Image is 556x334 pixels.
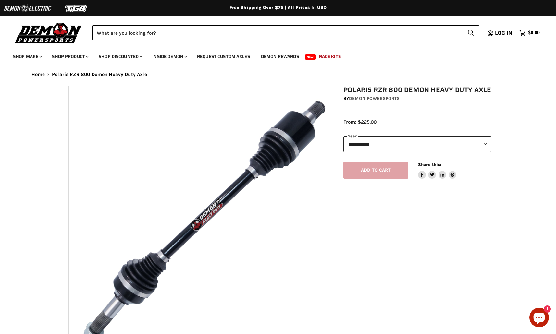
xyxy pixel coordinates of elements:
[343,119,377,125] span: From: $225.00
[256,50,304,63] a: Demon Rewards
[19,5,538,11] div: Free Shipping Over $75 | All Prices In USD
[527,308,551,329] inbox-online-store-chat: Shopify online store chat
[418,162,457,179] aside: Share this:
[94,50,146,63] a: Shop Discounted
[305,54,316,60] span: New!
[343,86,491,94] h1: Polaris RZR 800 Demon Heavy Duty Axle
[92,25,462,40] input: Search
[492,30,516,36] a: Log in
[13,21,84,44] img: Demon Powersports
[495,29,512,37] span: Log in
[343,95,491,102] div: by
[528,30,540,36] span: $0.00
[343,136,491,152] select: year
[147,50,191,63] a: Inside Demon
[47,50,93,63] a: Shop Product
[349,96,400,101] a: Demon Powersports
[314,50,346,63] a: Race Kits
[462,25,479,40] button: Search
[52,2,101,15] img: TGB Logo 2
[92,25,479,40] form: Product
[8,47,538,63] ul: Main menu
[52,72,147,77] span: Polaris RZR 800 Demon Heavy Duty Axle
[19,72,538,77] nav: Breadcrumbs
[31,72,45,77] a: Home
[3,2,52,15] img: Demon Electric Logo 2
[516,28,543,38] a: $0.00
[8,50,46,63] a: Shop Make
[192,50,255,63] a: Request Custom Axles
[418,162,441,167] span: Share this:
